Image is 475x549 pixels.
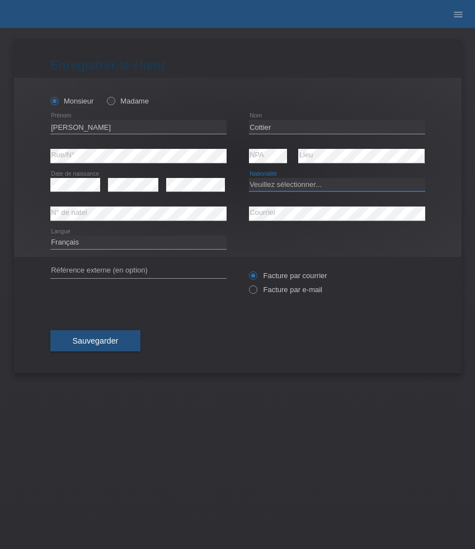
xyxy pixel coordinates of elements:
[249,271,327,280] label: Facture par courrier
[107,97,149,105] label: Madame
[50,330,141,351] button: Sauvegarder
[453,9,464,20] i: menu
[107,97,114,104] input: Madame
[447,11,469,17] a: menu
[50,97,58,104] input: Monsieur
[249,271,256,285] input: Facture par courrier
[73,336,119,345] span: Sauvegarder
[50,97,94,105] label: Monsieur
[249,285,322,294] label: Facture par e-mail
[50,58,425,72] h1: Enregistrer le client
[249,285,256,299] input: Facture par e-mail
